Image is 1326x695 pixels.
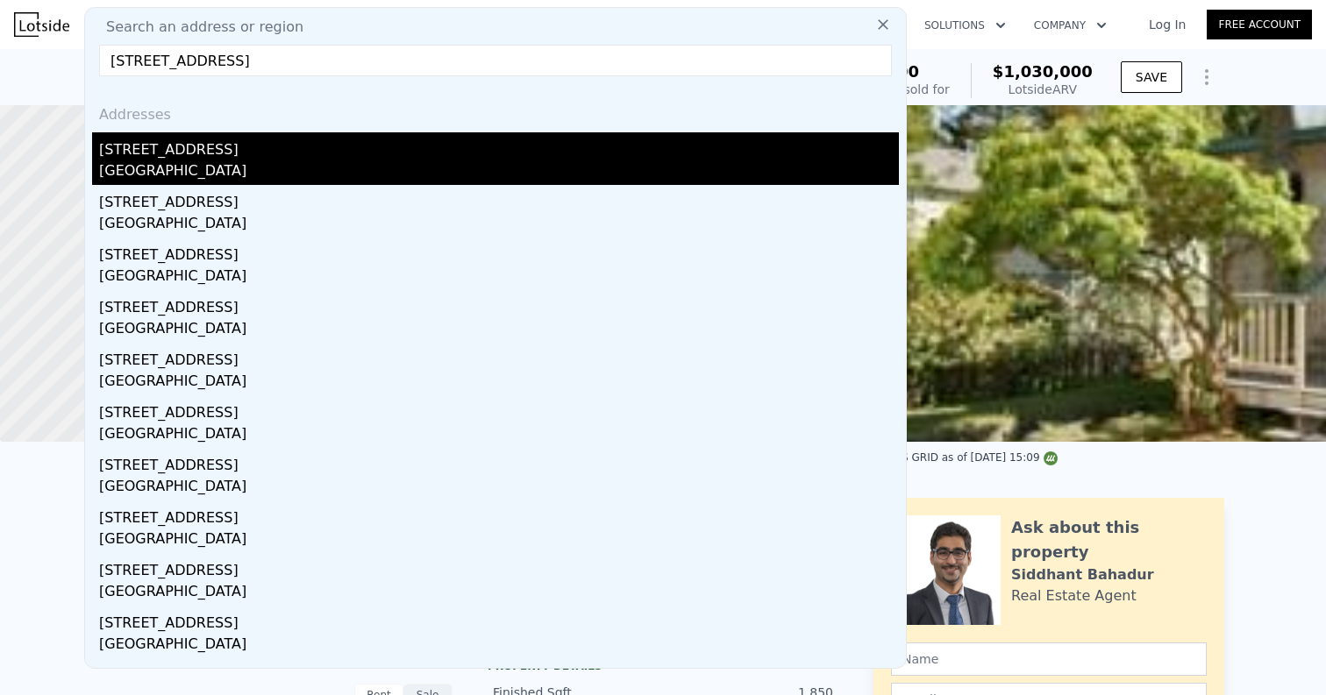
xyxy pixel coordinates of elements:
[1207,10,1312,39] a: Free Account
[99,581,899,606] div: [GEOGRAPHIC_DATA]
[14,12,69,37] img: Lotside
[99,132,899,160] div: [STREET_ADDRESS]
[1011,564,1154,585] div: Siddhant Bahadur
[1189,60,1224,95] button: Show Options
[1121,61,1182,93] button: SAVE
[99,185,899,213] div: [STREET_ADDRESS]
[99,343,899,371] div: [STREET_ADDRESS]
[1128,16,1207,33] a: Log In
[99,423,899,448] div: [GEOGRAPHIC_DATA]
[99,395,899,423] div: [STREET_ADDRESS]
[99,213,899,238] div: [GEOGRAPHIC_DATA]
[99,634,899,658] div: [GEOGRAPHIC_DATA]
[891,642,1207,676] input: Name
[806,81,950,98] div: Off Market, last sold for
[99,528,899,553] div: [GEOGRAPHIC_DATA]
[993,81,1093,98] div: Lotside ARV
[99,45,892,76] input: Enter an address, city, region, neighborhood or zip code
[99,448,899,476] div: [STREET_ADDRESS]
[99,371,899,395] div: [GEOGRAPHIC_DATA]
[99,476,899,500] div: [GEOGRAPHIC_DATA]
[99,238,899,266] div: [STREET_ADDRESS]
[99,553,899,581] div: [STREET_ADDRESS]
[99,500,899,528] div: [STREET_ADDRESS]
[1011,585,1137,606] div: Real Estate Agent
[993,62,1093,81] span: $1,030,000
[92,90,899,132] div: Addresses
[1020,10,1121,41] button: Company
[99,290,899,318] div: [STREET_ADDRESS]
[99,318,899,343] div: [GEOGRAPHIC_DATA]
[99,266,899,290] div: [GEOGRAPHIC_DATA]
[99,606,899,634] div: [STREET_ADDRESS]
[910,10,1020,41] button: Solutions
[1011,515,1207,564] div: Ask about this property
[92,17,303,38] span: Search an address or region
[99,160,899,185] div: [GEOGRAPHIC_DATA]
[1044,451,1058,465] img: NWMLS Logo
